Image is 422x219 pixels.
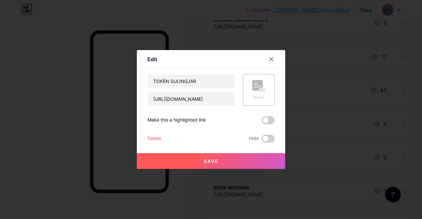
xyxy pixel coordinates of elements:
[147,135,161,143] div: Delete
[249,135,259,143] span: Hide
[147,116,206,124] div: Make this a highlighted link
[137,153,285,169] button: Save
[204,158,219,164] span: Save
[148,92,235,105] input: URL
[148,74,235,88] input: Title
[147,55,157,63] div: Edit
[252,95,265,100] div: Picture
